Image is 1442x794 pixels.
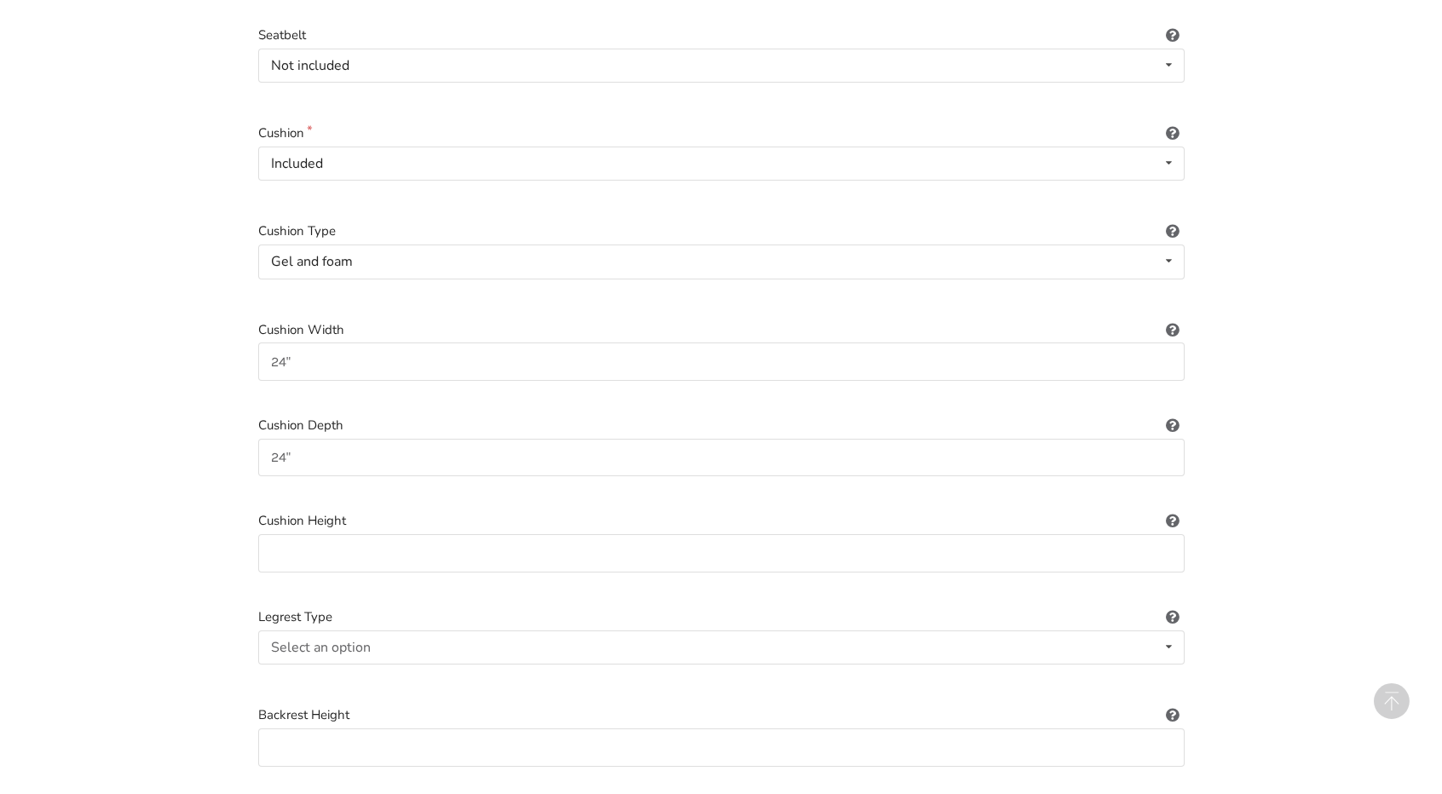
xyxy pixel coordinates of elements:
label: Seatbelt [258,26,1185,45]
div: Gel and foam [271,255,353,268]
label: Backrest Height [258,705,1185,725]
label: Cushion [258,124,1185,143]
label: Cushion Height [258,511,1185,531]
label: Cushion Depth [258,416,1185,435]
label: Cushion Width [258,320,1185,340]
div: Not included [271,59,349,72]
div: Select an option [271,641,371,654]
label: Legrest Type [258,607,1185,627]
label: Cushion Type [258,222,1185,241]
div: Included [271,157,323,170]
